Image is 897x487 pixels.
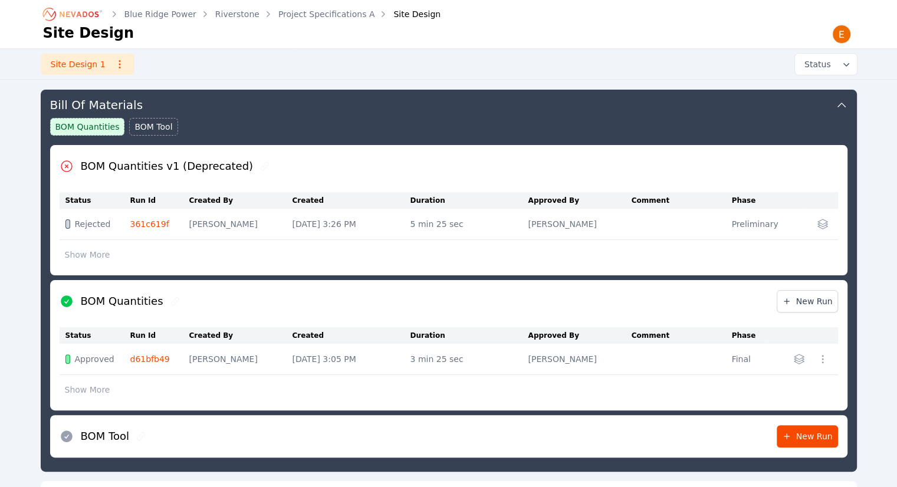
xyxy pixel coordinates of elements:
[293,209,410,240] td: [DATE] 3:26 PM
[55,121,120,133] span: BOM Quantities
[60,379,116,401] button: Show More
[134,121,172,133] span: BOM Tool
[800,58,831,70] span: Status
[293,327,410,344] th: Created
[293,192,410,209] th: Created
[60,192,130,209] th: Status
[293,344,410,375] td: [DATE] 3:05 PM
[410,218,523,230] div: 5 min 25 sec
[732,218,798,230] div: Preliminary
[189,209,293,240] td: [PERSON_NAME]
[189,327,293,344] th: Created By
[50,97,143,113] h3: Bill Of Materials
[60,244,116,266] button: Show More
[189,344,293,375] td: [PERSON_NAME]
[777,290,838,312] a: New Run
[632,192,732,209] th: Comment
[81,428,129,445] h2: BOM Tool
[215,8,259,20] a: Riverstone
[50,90,847,118] button: Bill Of Materials
[43,24,134,42] h1: Site Design
[732,353,762,365] div: Final
[732,327,768,344] th: Phase
[41,54,134,75] a: Site Design 1
[60,327,130,344] th: Status
[130,327,189,344] th: Run Id
[832,25,851,44] img: Emily Walker
[130,192,189,209] th: Run Id
[528,209,632,240] td: [PERSON_NAME]
[410,192,528,209] th: Duration
[189,192,293,209] th: Created By
[41,90,857,472] div: Bill Of MaterialsBOM QuantitiesBOM ToolBOM Quantities v1 (Deprecated)StatusRun IdCreated ByCreate...
[632,327,732,344] th: Comment
[130,219,169,229] a: 361c619f
[124,8,196,20] a: Blue Ridge Power
[782,430,833,442] span: New Run
[410,327,528,344] th: Duration
[81,158,254,175] h2: BOM Quantities v1 (Deprecated)
[795,54,857,75] button: Status
[777,425,838,447] a: New Run
[528,344,632,375] td: [PERSON_NAME]
[130,354,170,364] a: d61bfb49
[410,353,523,365] div: 3 min 25 sec
[528,192,632,209] th: Approved By
[377,8,441,20] div: Site Design
[75,353,114,365] span: Approved
[43,5,441,24] nav: Breadcrumb
[732,192,804,209] th: Phase
[782,295,833,307] span: New Run
[528,327,632,344] th: Approved By
[81,293,163,310] h2: BOM Quantities
[75,218,111,230] span: Rejected
[278,8,375,20] a: Project Specifications A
